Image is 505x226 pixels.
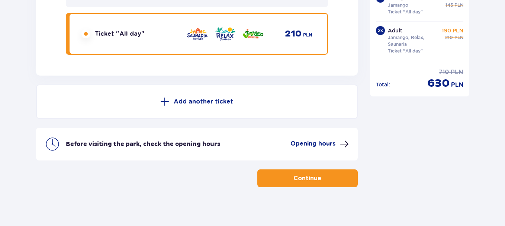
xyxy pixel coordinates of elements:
p: Add another ticket [174,98,233,106]
p: Jamango, Relax, Saunaria [388,34,439,48]
p: 190 PLN [442,27,463,34]
p: 630 [427,76,450,90]
p: Before visiting the park, check the opening hours [66,140,220,148]
button: Continue [257,169,358,187]
p: Continue [293,174,321,182]
p: Total : [376,81,390,88]
img: zone logo [242,26,264,42]
p: PLN [451,68,463,76]
p: 710 [439,68,449,76]
button: Add another ticket [36,85,358,119]
img: clock icon [45,137,60,152]
p: 210 [445,34,453,41]
p: Opening hours [290,140,335,148]
p: PLN [303,32,312,38]
img: zone logo [214,26,236,42]
p: 210 [285,28,302,39]
p: PLN [454,34,463,41]
p: PLN [454,2,463,9]
button: Opening hours [290,140,349,149]
p: 145 [446,2,453,9]
p: Ticket "All day" [388,48,423,54]
div: 2 x [376,26,385,35]
p: PLN [451,81,463,89]
p: Ticket "All day" [95,30,145,38]
p: Jamango [388,2,408,9]
p: Ticket "All day" [388,9,423,15]
img: zone logo [186,26,208,42]
p: Adult [388,27,402,34]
